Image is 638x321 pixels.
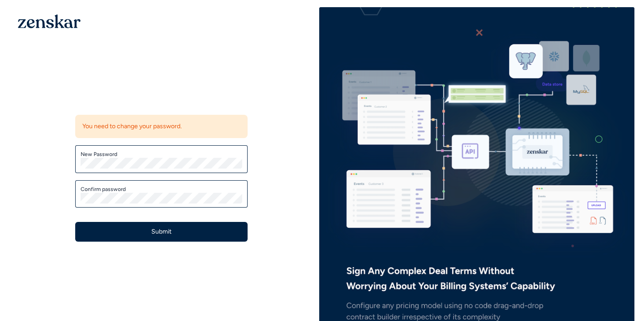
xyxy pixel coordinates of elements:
div: You need to change your password. [75,115,248,138]
label: New Password [81,151,242,158]
label: Confirm password [81,186,242,193]
img: 1OGAJ2xQqyY4LXKgY66KYq0eOWRCkrZdAb3gUhuVAqdWPZE9SRJmCz+oDMSn4zDLXe31Ii730ItAGKgCKgCCgCikA4Av8PJUP... [18,14,81,28]
button: Submit [75,222,248,242]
